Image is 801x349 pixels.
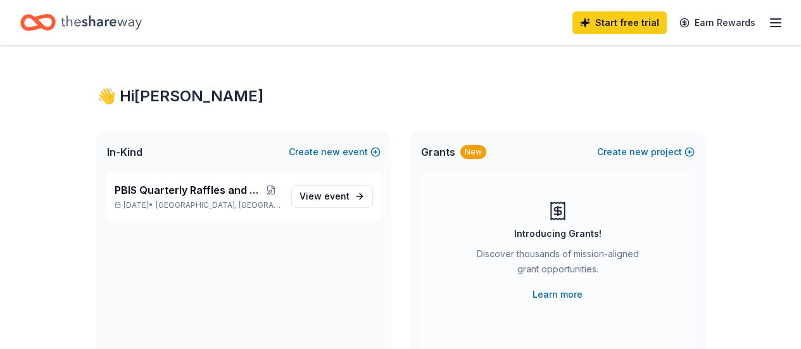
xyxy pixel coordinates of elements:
[597,144,695,160] button: Createnewproject
[97,86,705,106] div: 👋 Hi [PERSON_NAME]
[324,191,350,201] span: event
[156,200,281,210] span: [GEOGRAPHIC_DATA], [GEOGRAPHIC_DATA]
[514,226,602,241] div: Introducing Grants!
[572,11,667,34] a: Start free trial
[421,144,455,160] span: Grants
[115,200,281,210] p: [DATE] •
[672,11,763,34] a: Earn Rewards
[321,144,340,160] span: new
[472,246,644,282] div: Discover thousands of mission-aligned grant opportunities.
[533,287,583,302] a: Learn more
[460,145,486,159] div: New
[629,144,648,160] span: new
[20,8,142,37] a: Home
[289,144,381,160] button: Createnewevent
[300,189,350,204] span: View
[107,144,142,160] span: In-Kind
[291,185,373,208] a: View event
[115,182,262,198] span: PBIS Quarterly Raffles and Celebration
